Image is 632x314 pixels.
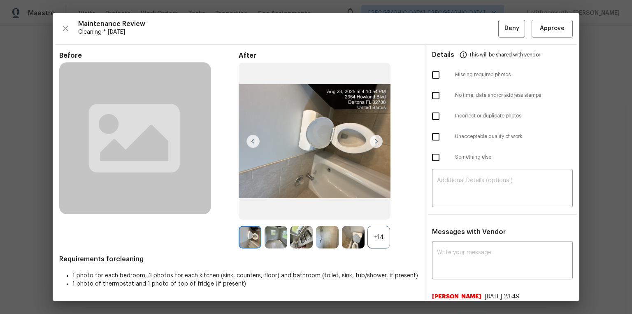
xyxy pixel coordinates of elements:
div: Unacceptable quality of work [425,127,579,147]
li: 1 photo for each bedroom, 3 photos for each kitchen (sink, counters, floor) and bathroom (toilet,... [72,272,418,280]
button: Approve [532,20,573,37]
span: No time, date and/or address stamps [455,92,573,99]
span: Cleaning * [DATE] [78,28,498,36]
span: Missing required photos [455,71,573,78]
span: Unacceptable quality of work [455,133,573,140]
li: 1 photo of thermostat and 1 photo of top of fridge (if present) [72,280,418,288]
img: left-chevron-button-url [246,135,260,148]
div: Something else [425,147,579,168]
button: Deny [498,20,525,37]
span: [DATE] 23:49 [485,294,520,300]
span: Messages with Vendor [432,229,506,235]
span: This will be shared with vendor [469,45,540,65]
div: No time, date and/or address stamps [425,85,579,106]
span: Before [59,52,239,60]
div: Incorrect or duplicate photos [425,106,579,127]
span: After [239,52,418,60]
div: Missing required photos [425,65,579,85]
span: Requirements for cleaning [59,255,418,263]
span: Deny [504,23,519,34]
span: Maintenance Review [78,20,498,28]
span: Approve [540,23,565,34]
span: Incorrect or duplicate photos [455,112,573,120]
span: Details [432,45,454,65]
div: +14 [367,226,390,248]
span: Something else [455,154,573,161]
span: [PERSON_NAME] [432,293,481,301]
img: right-chevron-button-url [369,135,383,148]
